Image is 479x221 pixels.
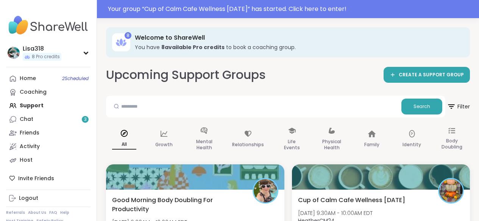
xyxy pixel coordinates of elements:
[125,32,131,39] div: 8
[135,43,459,51] h3: You have to book a coaching group.
[112,196,244,214] span: Good Morning Body Doubling For Productivity
[112,140,136,150] p: All
[447,97,470,116] span: Filter
[32,54,60,60] span: 8 Pro credits
[6,113,90,126] a: Chat3
[399,72,464,78] span: CREATE A SUPPORT GROUP
[62,76,89,82] span: 2 Scheduled
[401,99,442,114] button: Search
[6,72,90,85] a: Home2Scheduled
[20,116,33,123] div: Chat
[232,140,264,149] p: Relationships
[6,140,90,153] a: Activity
[6,126,90,140] a: Friends
[6,192,90,205] a: Logout
[439,179,463,202] img: HeatherCM24
[20,88,47,96] div: Coaching
[440,136,464,151] p: Body Doubling
[135,34,459,42] h3: Welcome to ShareWell
[298,209,373,217] span: [DATE] 9:30AM - 10:00AM EDT
[20,75,36,82] div: Home
[403,140,421,149] p: Identity
[49,210,57,215] a: FAQ
[19,195,38,202] div: Logout
[6,153,90,167] a: Host
[108,5,474,14] div: Your group “ Cup of Calm Cafe Wellness [DATE] ” has started. Click here to enter!
[60,210,69,215] a: Help
[23,45,61,53] div: Lisa318
[6,210,25,215] a: Referrals
[161,43,225,51] b: 8 available Pro credit s
[155,140,173,149] p: Growth
[84,116,87,123] span: 3
[6,12,90,39] img: ShareWell Nav Logo
[8,47,20,59] img: Lisa318
[280,137,304,152] p: Life Events
[6,85,90,99] a: Coaching
[6,172,90,185] div: Invite Friends
[28,210,46,215] a: About Us
[254,179,277,202] img: Adrienne_QueenOfTheDawn
[20,143,40,150] div: Activity
[192,137,216,152] p: Mental Health
[20,156,33,164] div: Host
[447,96,470,117] button: Filter
[106,66,266,83] h2: Upcoming Support Groups
[320,137,344,152] p: Physical Health
[364,140,379,149] p: Family
[298,196,405,205] span: Cup of Calm Cafe Wellness [DATE]
[384,67,470,83] a: CREATE A SUPPORT GROUP
[413,103,430,110] span: Search
[20,129,39,137] div: Friends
